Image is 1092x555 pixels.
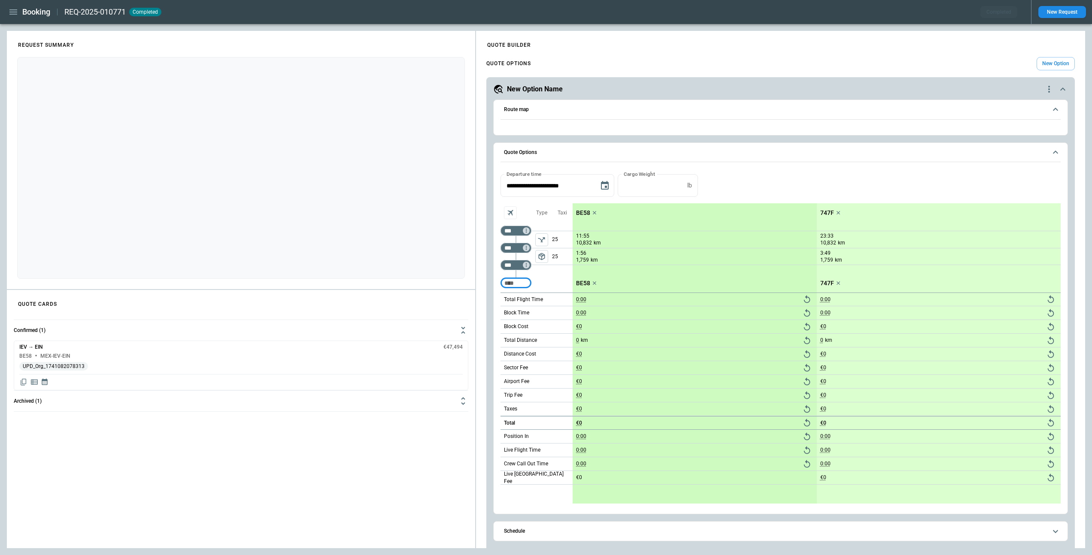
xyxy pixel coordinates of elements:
[500,174,1061,504] div: Quote Options
[801,320,813,333] button: Reset
[1038,6,1086,18] button: New Request
[820,433,831,440] p: 0:00
[820,296,831,303] p: 0:00
[825,337,832,344] p: km
[504,107,529,112] h6: Route map
[820,351,826,357] p: €0
[687,182,692,189] p: lb
[576,365,582,371] p: €0
[820,392,826,398] p: €0
[820,280,834,287] p: 747F
[576,296,586,303] p: 0:00
[1044,320,1057,333] button: Reset
[535,250,548,263] span: Type of sector
[801,307,813,320] button: Reset
[504,206,517,219] span: Aircraft selection
[576,256,589,264] p: 1,759
[820,378,826,385] p: €0
[801,444,813,457] button: Reset
[576,209,590,217] p: BE58
[19,378,28,386] span: Copy quote content
[504,378,529,385] p: Airport Fee
[576,233,589,239] p: 11:55
[536,209,547,217] p: Type
[581,337,588,344] p: km
[500,100,1061,120] button: Route map
[19,353,32,359] h6: BE58
[1044,362,1057,374] button: Reset
[801,458,813,471] button: Reset
[576,239,592,247] p: 10,832
[504,446,540,454] p: Live Flight Time
[1037,57,1075,70] button: New Option
[576,474,582,481] p: €0
[22,7,50,17] h1: Booking
[500,522,1061,541] button: Schedule
[576,310,586,316] p: 0:00
[1044,416,1057,429] button: Reset
[801,416,813,429] button: Reset
[576,461,586,467] p: 0:00
[576,323,582,330] p: €0
[594,239,601,247] p: km
[504,433,529,440] p: Position In
[8,292,67,311] h4: QUOTE CARDS
[573,203,1061,504] div: scrollable content
[493,84,1068,94] button: New Option Namequote-option-actions
[1044,293,1057,306] button: Reset
[591,256,598,264] p: km
[1044,348,1057,361] button: Reset
[558,209,567,217] p: Taxi
[504,528,525,534] h6: Schedule
[1044,458,1057,471] button: Reset
[14,341,468,390] div: Confirmed (1)
[576,447,586,453] p: 0:00
[504,350,536,358] p: Distance Cost
[504,405,517,413] p: Taxes
[500,226,531,236] div: Too short
[443,344,463,350] h6: €47,494
[8,33,84,52] h4: REQUEST SUMMARY
[820,406,826,412] p: €0
[820,233,834,239] p: 23:33
[552,231,573,248] p: 25
[820,461,831,467] p: 0:00
[624,170,655,178] label: Cargo Weight
[820,250,831,256] p: 3:49
[1044,403,1057,416] button: Reset
[1044,444,1057,457] button: Reset
[507,170,542,178] label: Departure time
[576,406,582,412] p: €0
[820,310,831,316] p: 0:00
[535,233,548,246] span: Type of sector
[41,378,49,386] span: Display quote schedule
[40,353,70,359] h6: MEX-IEV-EIN
[504,150,537,155] h6: Quote Options
[820,323,826,330] p: €0
[14,328,45,333] h6: Confirmed (1)
[820,256,833,264] p: 1,759
[820,209,834,217] p: 747F
[596,177,613,194] button: Choose date, selected date is Apr 10, 2025
[820,365,826,371] p: €0
[500,260,531,270] div: Too short
[535,233,548,246] button: left aligned
[507,84,563,94] h5: New Option Name
[504,460,548,468] p: Crew Call Out Time
[477,33,541,52] h4: QUOTE BUILDER
[1044,430,1057,443] button: Reset
[131,9,160,15] span: completed
[801,430,813,443] button: Reset
[801,403,813,416] button: Reset
[504,337,537,344] p: Total Distance
[1044,307,1057,320] button: Reset
[835,256,842,264] p: km
[576,280,590,287] p: BE58
[537,252,546,261] span: package_2
[504,392,522,399] p: Trip Fee
[1044,334,1057,347] button: Reset
[576,378,582,385] p: €0
[535,250,548,263] button: left aligned
[801,362,813,374] button: Reset
[504,323,528,330] p: Block Cost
